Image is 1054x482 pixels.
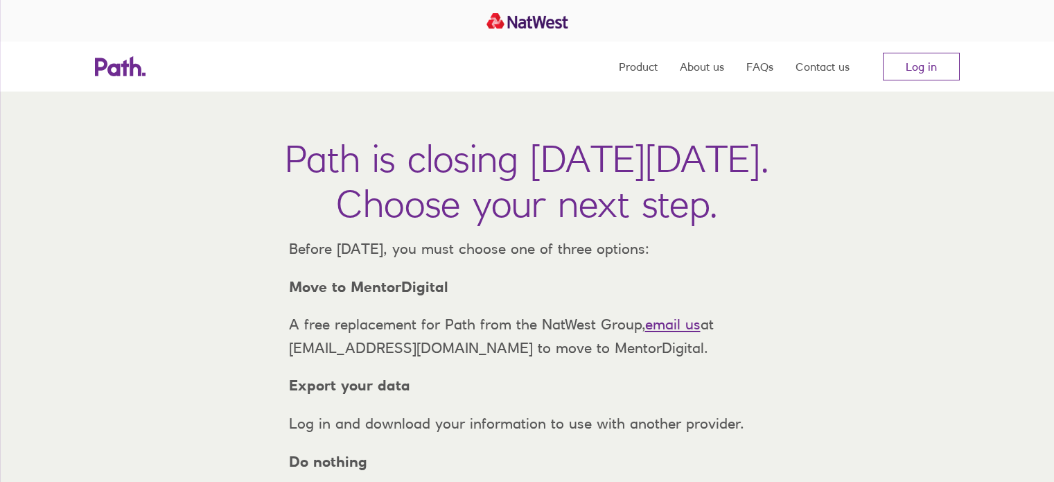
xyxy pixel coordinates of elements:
a: Log in [883,53,960,80]
strong: Move to MentorDigital [289,278,448,295]
a: Product [619,42,658,92]
a: About us [680,42,724,92]
p: Before [DATE], you must choose one of three options: [278,237,777,261]
strong: Do nothing [289,453,367,470]
strong: Export your data [289,377,410,394]
a: email us [645,316,701,333]
p: Log in and download your information to use with another provider. [278,412,777,436]
a: FAQs [746,42,773,92]
a: Contact us [796,42,850,92]
h1: Path is closing [DATE][DATE]. Choose your next step. [285,136,769,226]
p: A free replacement for Path from the NatWest Group, at [EMAIL_ADDRESS][DOMAIN_NAME] to move to Me... [278,313,777,359]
